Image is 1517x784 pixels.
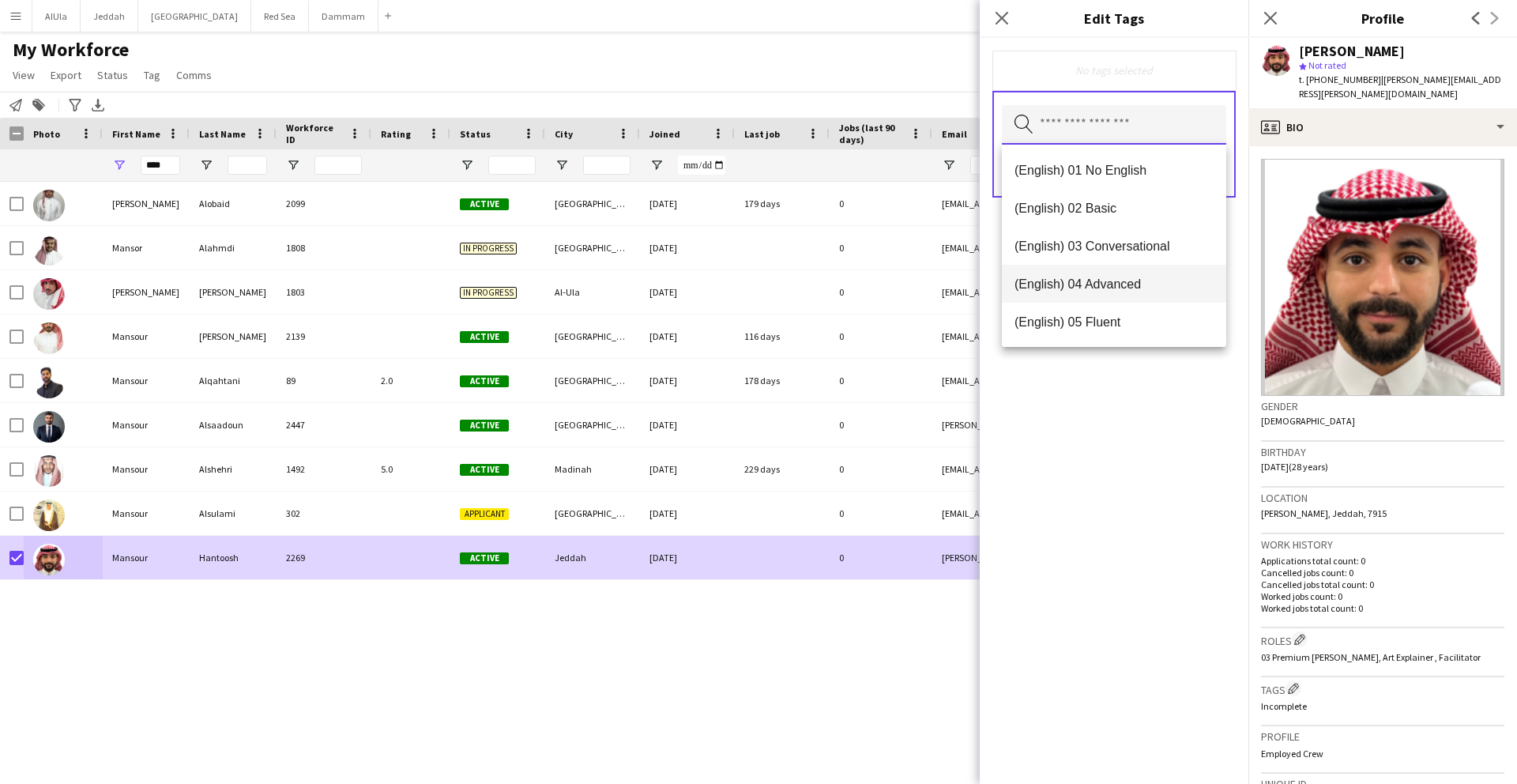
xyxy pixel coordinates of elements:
[460,158,474,172] button: Open Filter Menu
[1261,748,1504,759] p: Employed Crew
[1248,108,1517,146] div: Bio
[103,447,190,491] div: Mansour
[545,403,640,447] div: [GEOGRAPHIC_DATA]
[932,447,1248,491] div: [EMAIL_ADDRESS][DOMAIN_NAME]
[970,156,1239,175] input: Email Filter Input
[460,128,491,140] span: Status
[1005,63,1223,77] div: No tags selected
[277,182,371,225] div: 2099
[932,270,1248,314] div: [EMAIL_ADDRESS][DOMAIN_NAME]
[460,243,517,254] span: In progress
[1308,59,1346,71] span: Not rated
[112,128,160,140] span: First Name
[640,315,735,358] div: [DATE]
[190,536,277,579] div: Hantoosh
[141,156,180,175] input: First Name Filter Input
[91,65,134,85] a: Status
[640,403,735,447] div: [DATE]
[932,492,1248,535] div: [EMAIL_ADDRESS][DOMAIN_NAME]
[735,315,830,358] div: 116 days
[277,403,371,447] div: 2447
[33,190,65,221] img: Mansoor Alobaid
[277,359,371,402] div: 89
[88,96,107,115] app-action-btn: Export XLSX
[286,122,343,145] span: Workforce ID
[830,359,932,402] div: 0
[460,198,509,210] span: Active
[1261,507,1387,519] span: [PERSON_NAME], Jeddah, 7915
[1261,461,1328,473] span: [DATE] (28 years)
[1261,555,1504,567] p: Applications total count: 0
[744,128,780,140] span: Last job
[13,38,129,62] span: My Workforce
[1261,537,1504,552] h3: Work history
[33,455,65,487] img: Mansour Alshehri
[460,420,509,432] span: Active
[555,158,569,172] button: Open Filter Menu
[460,464,509,476] span: Active
[583,156,631,175] input: City Filter Input
[103,359,190,402] div: Mansour
[488,156,536,175] input: Status Filter Input
[640,226,735,269] div: [DATE]
[1261,631,1504,648] h3: Roles
[190,447,277,491] div: Alshehri
[1299,73,1501,100] span: | [PERSON_NAME][EMAIL_ADDRESS][PERSON_NAME][DOMAIN_NAME]
[103,226,190,269] div: Mansor
[44,65,88,85] a: Export
[190,182,277,225] div: Alobaid
[640,359,735,402] div: [DATE]
[932,359,1248,402] div: [EMAIL_ADDRESS][DOMAIN_NAME]
[103,536,190,579] div: Mansour
[33,367,65,398] img: Mansour Alqahtani
[103,403,190,447] div: Mansour
[932,536,1248,579] div: [PERSON_NAME][EMAIL_ADDRESS][PERSON_NAME][DOMAIN_NAME]
[932,315,1248,358] div: [EMAIL_ADDRESS][PERSON_NAME][DOMAIN_NAME]
[942,128,967,140] span: Email
[1261,680,1504,697] h3: Tags
[735,182,830,225] div: 179 days
[277,447,371,491] div: 1492
[33,128,60,140] span: Photo
[555,128,573,140] span: City
[51,68,81,82] span: Export
[137,65,167,85] a: Tag
[371,359,450,402] div: 2.0
[839,122,904,145] span: Jobs (last 90 days)
[1014,315,1214,330] span: (English) 05 Fluent
[1261,399,1504,413] h3: Gender
[66,96,85,115] app-action-btn: Advanced filters
[1014,201,1214,216] span: (English) 02 Basic
[830,315,932,358] div: 0
[190,403,277,447] div: Alsaadoun
[199,128,246,140] span: Last Name
[190,226,277,269] div: Alahmdi
[1261,567,1504,579] p: Cancelled jobs count: 0
[932,403,1248,447] div: [PERSON_NAME][EMAIL_ADDRESS][DOMAIN_NAME]
[6,65,41,85] a: View
[1248,8,1517,28] h3: Profile
[545,182,640,225] div: [GEOGRAPHIC_DATA]
[640,492,735,535] div: [DATE]
[942,158,956,172] button: Open Filter Menu
[103,492,190,535] div: Mansour
[29,96,48,115] app-action-btn: Add to tag
[138,1,251,32] button: [GEOGRAPHIC_DATA]
[32,1,81,32] button: AlUla
[640,536,735,579] div: [DATE]
[1261,415,1355,427] span: [DEMOGRAPHIC_DATA]
[830,182,932,225] div: 0
[286,158,300,172] button: Open Filter Menu
[251,1,309,32] button: Red Sea
[640,182,735,225] div: [DATE]
[545,359,640,402] div: [GEOGRAPHIC_DATA]
[932,182,1248,225] div: [EMAIL_ADDRESS][DOMAIN_NAME]
[33,544,65,575] img: Mansour Hantoosh
[460,552,509,564] span: Active
[33,278,65,310] img: MANSOUR Al-Rashidi
[190,315,277,358] div: [PERSON_NAME]
[460,331,509,343] span: Active
[640,447,735,491] div: [DATE]
[33,411,65,443] img: Mansour Alsaadoun
[830,536,932,579] div: 0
